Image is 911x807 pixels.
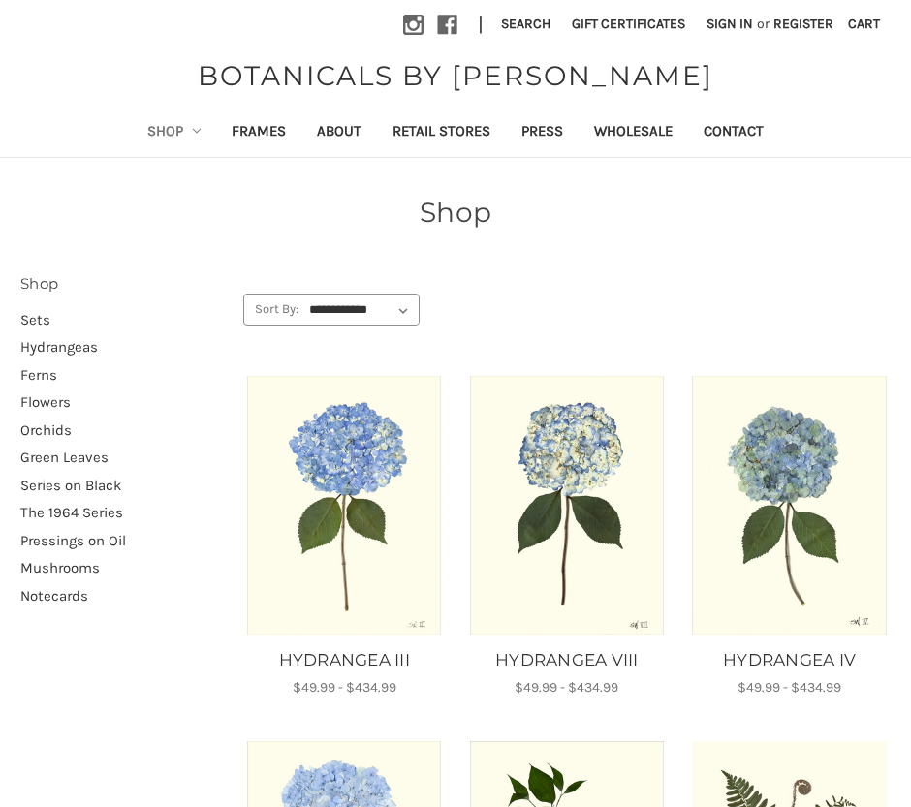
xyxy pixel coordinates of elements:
[755,14,771,34] span: or
[20,361,223,389] a: Ferns
[506,109,579,157] a: Press
[293,679,396,696] span: $49.99 - $434.99
[244,295,298,324] label: Sort By:
[20,273,223,295] h2: Shop
[377,109,506,157] a: Retail Stores
[691,376,888,635] img: Unframed
[688,648,891,673] a: HYDRANGEA IV, Price range from $49.99 to $434.99
[515,679,618,696] span: $49.99 - $434.99
[848,16,880,32] span: Cart
[579,109,688,157] a: Wholesale
[20,306,223,334] a: Sets
[691,376,888,635] a: HYDRANGEA IV, Price range from $49.99 to $434.99
[246,376,443,635] img: Unframed
[469,376,666,635] a: HYDRANGEA VIII, Price range from $49.99 to $434.99
[20,499,223,527] a: The 1964 Series
[20,444,223,472] a: Green Leaves
[20,333,223,361] a: Hydrangeas
[246,376,443,635] a: HYDRANGEA III, Price range from $49.99 to $434.99
[20,472,223,500] a: Series on Black
[738,679,841,696] span: $49.99 - $434.99
[301,109,377,157] a: About
[471,10,490,41] li: |
[20,417,223,445] a: Orchids
[688,109,779,157] a: Contact
[469,376,666,635] img: Unframed
[188,55,723,96] a: BOTANICALS BY [PERSON_NAME]
[20,527,223,555] a: Pressings on Oil
[216,109,301,157] a: Frames
[243,648,446,673] a: HYDRANGEA III, Price range from $49.99 to $434.99
[20,192,891,233] h1: Shop
[466,648,669,673] a: HYDRANGEA VIII, Price range from $49.99 to $434.99
[20,582,223,610] a: Notecards
[20,388,223,417] a: Flowers
[20,554,223,582] a: Mushrooms
[132,109,217,157] a: Shop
